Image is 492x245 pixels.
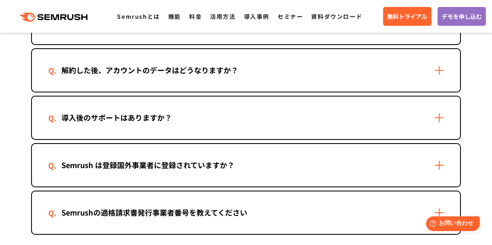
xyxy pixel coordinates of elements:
[278,12,303,20] a: セミナー
[48,64,251,76] div: 解約した後、アカウントのデータはどうなりますか？
[311,12,362,20] a: 資料ダウンロード
[48,112,185,124] div: 導入後のサポートはありますか？
[387,12,427,21] span: 無料トライアル
[244,12,269,20] a: 導入事例
[438,7,486,26] a: デモを申し込む
[48,207,260,218] div: Semrushの適格請求書発行事業者番号を教えてください
[117,12,160,20] a: Semrushとは
[168,12,181,20] a: 機能
[419,213,483,236] iframe: Help widget launcher
[442,12,482,21] span: デモを申し込む
[383,7,431,26] a: 無料トライアル
[48,159,248,171] div: Semrush は登録国外事業者に登録されていますか？
[189,12,202,20] a: 料金
[210,12,235,20] a: 活用方法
